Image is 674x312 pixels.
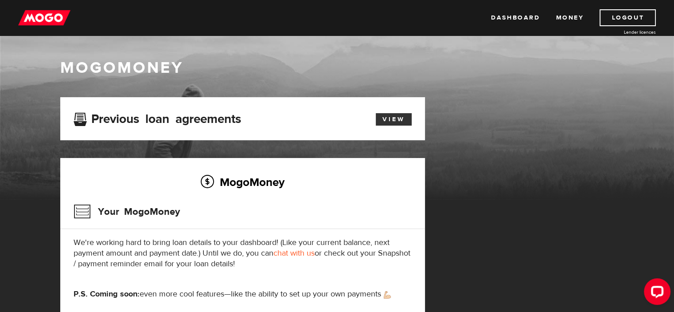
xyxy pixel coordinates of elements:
[74,289,412,300] p: even more cool features—like the ability to set up your own payments
[600,9,656,26] a: Logout
[60,59,614,77] h1: MogoMoney
[74,237,412,269] p: We're working hard to bring loan details to your dashboard! (Like your current balance, next paym...
[74,112,241,123] h3: Previous loan agreements
[18,9,70,26] img: mogo_logo-11ee424be714fa7cbb0f0f49df9e16ec.png
[376,113,412,126] a: View
[589,29,656,36] a: Lender licences
[556,9,584,26] a: Money
[74,200,180,223] h3: Your MogoMoney
[273,248,315,258] a: chat with us
[491,9,540,26] a: Dashboard
[74,173,412,191] h2: MogoMoney
[74,289,140,299] strong: P.S. Coming soon:
[637,275,674,312] iframe: LiveChat chat widget
[384,291,391,299] img: strong arm emoji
